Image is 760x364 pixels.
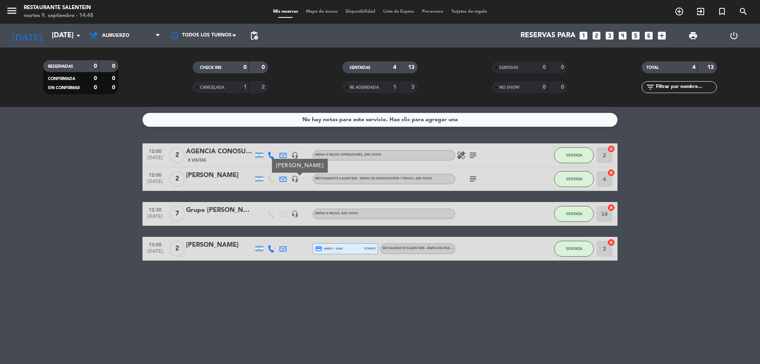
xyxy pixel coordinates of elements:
i: cancel [607,238,615,246]
span: print [688,31,698,40]
i: looks_6 [644,30,654,41]
strong: 0 [112,76,117,81]
span: Lista de Espera [379,10,418,14]
strong: 13 [707,65,715,70]
i: headset_mic [291,210,298,217]
div: No hay notas para este servicio. Haz clic para agregar una [302,115,458,124]
span: Almuerzo [102,33,129,38]
strong: 1 [243,84,247,90]
div: martes 9. septiembre - 14:48 [24,12,93,20]
span: RESTAURANTE SALENTEIN - Menu de Degustación 7 pasos [315,177,432,180]
span: CONFIRMADA [48,77,75,81]
span: SIN CONFIRMAR [48,86,80,90]
strong: 0 [94,76,97,81]
span: amex * 1000 [315,245,343,252]
span: pending_actions [249,31,259,40]
span: [DATE] [145,214,165,223]
i: exit_to_app [696,7,705,16]
span: SENTADA [566,177,582,181]
i: healing [456,151,466,160]
span: 2 [169,147,185,163]
strong: 0 [94,85,97,90]
i: credit_card [315,245,322,252]
span: Pre-acceso [418,10,447,14]
span: Mapa de mesas [302,10,342,14]
i: looks_4 [617,30,628,41]
span: 8 Visitas [188,157,206,164]
span: Tarjetas de regalo [447,10,491,14]
i: arrow_drop_down [74,31,83,40]
strong: 0 [561,84,566,90]
i: looks_5 [631,30,641,41]
span: 2 [169,241,185,257]
span: 12:00 [145,146,165,155]
strong: 0 [543,65,546,70]
i: cancel [607,204,615,212]
span: Menu 4 pasos operadores [315,153,381,156]
span: 7 [169,206,185,222]
div: [PERSON_NAME] [186,240,253,250]
span: SERVIDAS [499,66,519,70]
span: Reservas para [521,32,576,40]
span: Mis reservas [269,10,302,14]
strong: 0 [112,85,117,90]
i: filter_list [646,82,655,92]
span: SENTADA [566,246,582,251]
strong: 0 [561,65,566,70]
i: looks_one [578,30,589,41]
span: 13:00 [145,240,165,249]
span: [DATE] [145,155,165,164]
i: looks_3 [604,30,615,41]
span: 12:30 [145,205,165,214]
i: [DATE] [6,27,48,44]
strong: 0 [543,84,546,90]
strong: 0 [94,63,97,69]
i: headset_mic [291,152,298,159]
button: SENTADA [554,147,594,163]
span: SENTADA [566,212,582,216]
strong: 1 [393,84,396,90]
span: NO SHOW [499,86,519,90]
i: subject [468,174,478,184]
span: 12:00 [145,170,165,179]
i: cancel [607,145,615,153]
span: CANCELADA [200,86,224,90]
div: [PERSON_NAME] [272,159,328,173]
span: TOTAL [646,66,659,70]
div: LOG OUT [713,24,754,48]
i: power_settings_new [729,31,739,40]
span: , ARS 90000 [340,212,358,215]
input: Filtrar por nombre... [655,83,716,91]
i: headset_mic [291,175,298,183]
span: SENTADA [566,153,582,157]
span: SENTADAS [350,66,370,70]
button: SENTADA [554,241,594,257]
strong: 13 [408,65,416,70]
i: menu [6,5,18,17]
div: AGENCIA CONOSUR (SUSI) [186,147,253,157]
strong: 0 [112,63,117,69]
i: add_box [657,30,667,41]
span: RESTAURANTE SALENTEIN - Menu de Degustación 7 pasos [382,247,481,250]
strong: 2 [262,84,266,90]
span: RE AGENDADA [350,86,379,90]
strong: 4 [692,65,695,70]
div: [PERSON_NAME] [186,170,253,181]
span: CHECK INS [200,66,222,70]
i: search [739,7,748,16]
i: add_circle_outline [674,7,684,16]
i: looks_two [591,30,602,41]
span: RESERVADAS [48,65,73,69]
strong: 4 [393,65,396,70]
span: , ARS 95000 [414,177,432,180]
span: stripe [364,246,376,251]
span: [DATE] [145,249,165,258]
i: cancel [607,169,615,177]
i: subject [468,151,478,160]
span: [DATE] [145,179,165,188]
i: turned_in_not [717,7,727,16]
span: Menu 4 pasos [315,212,358,215]
div: Grupo [PERSON_NAME] [186,205,253,215]
button: SENTADA [554,171,594,187]
strong: 3 [411,84,416,90]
